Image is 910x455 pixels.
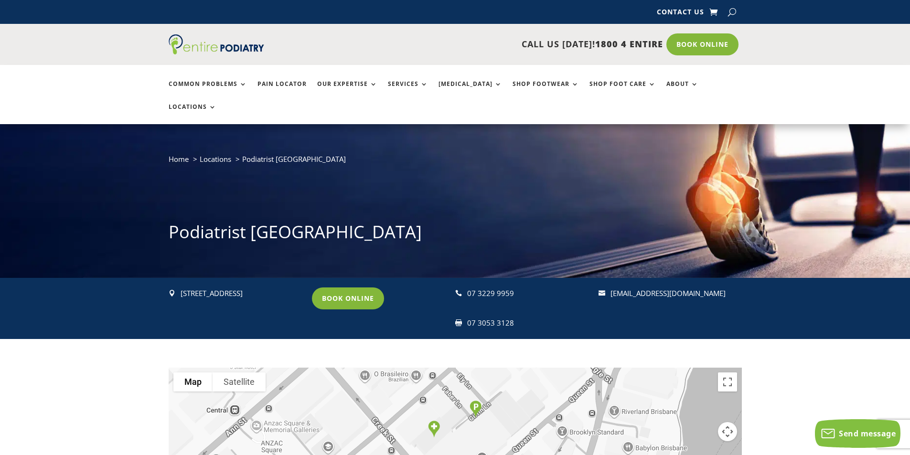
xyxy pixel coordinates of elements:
a: Our Expertise [317,81,377,101]
a: Book Online [312,287,384,309]
nav: breadcrumb [169,153,742,172]
a: Locations [200,154,231,164]
button: Toggle fullscreen view [718,372,737,392]
h1: Podiatrist [GEOGRAPHIC_DATA] [169,220,742,249]
div: Entire Podiatry Brisbane CBD Clinic [424,417,444,441]
button: Show satellite imagery [213,372,266,392]
span: 1800 4 ENTIRE [595,38,663,50]
a: Shop Foot Care [589,81,656,101]
span:  [455,290,462,296]
a: About [666,81,698,101]
button: Map camera controls [718,422,737,441]
a: Book Online [666,33,739,55]
a: Entire Podiatry [169,47,264,56]
div: 07 3229 9959 [467,287,590,300]
a: Services [388,81,428,101]
button: Show street map [173,372,213,392]
a: [MEDICAL_DATA] [439,81,502,101]
a: Contact Us [657,9,704,19]
div: Parking [466,397,485,421]
span:  [169,290,175,296]
a: Home [169,154,189,164]
span:  [599,290,605,296]
a: Locations [169,104,216,124]
span: Podiatrist [GEOGRAPHIC_DATA] [242,154,346,164]
img: logo (1) [169,34,264,54]
a: Pain Locator [257,81,307,101]
a: [EMAIL_ADDRESS][DOMAIN_NAME] [610,288,726,298]
span:  [455,319,462,326]
p: CALL US [DATE]! [301,38,663,51]
span: Send message [839,428,896,439]
a: Shop Footwear [513,81,579,101]
a: Common Problems [169,81,247,101]
div: 07 3053 3128 [467,317,590,329]
button: Send message [815,419,900,448]
p: [STREET_ADDRESS] [181,287,303,300]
